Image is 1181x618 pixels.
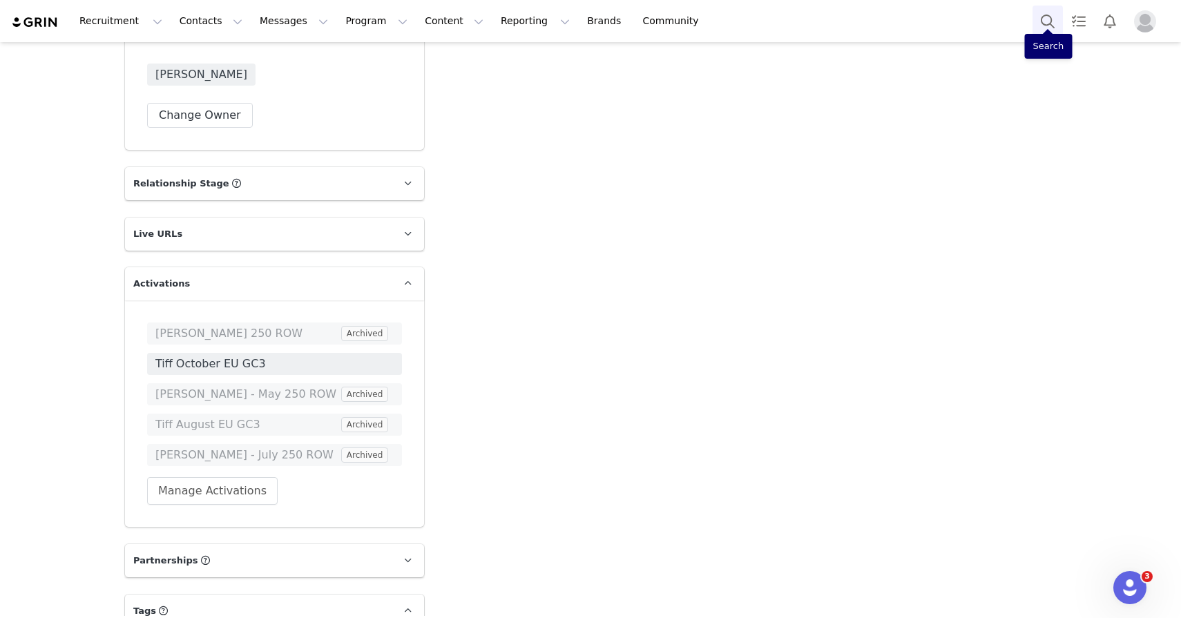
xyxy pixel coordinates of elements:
span: Live URLs [133,227,182,241]
button: Reporting [492,6,578,37]
a: Brands [579,6,633,37]
button: Notifications [1095,6,1125,37]
span: [PERSON_NAME] - July 250 ROW [155,447,338,463]
span: Activations [133,277,190,291]
span: Archived [341,387,389,402]
button: Messages [251,6,336,37]
iframe: Intercom live chat [1113,571,1146,604]
span: Partnerships [133,554,198,568]
span: [PERSON_NAME] [147,64,256,86]
span: Tiff October EU GC3 [155,356,394,372]
body: Rich Text Area. Press ALT-0 for help. [11,11,567,26]
img: placeholder-profile.jpg [1134,10,1156,32]
button: Program [337,6,416,37]
span: Tags [133,604,156,618]
button: Search [1033,6,1063,37]
span: [PERSON_NAME] - May 250 ROW [155,386,338,403]
a: Tasks [1064,6,1094,37]
span: Archived [341,447,389,463]
span: Archived [341,326,389,341]
button: Recruitment [71,6,171,37]
button: Manage Activations [147,477,278,505]
span: Archived [341,417,389,432]
a: Community [635,6,713,37]
button: Profile [1126,10,1170,32]
button: Change Owner [147,103,253,128]
button: Content [416,6,492,37]
span: Tiff August EU GC3 [155,416,338,433]
span: [PERSON_NAME] 250 ROW [155,325,338,342]
span: 3 [1142,571,1153,582]
button: Contacts [171,6,251,37]
img: grin logo [11,16,59,29]
span: Relationship Stage [133,177,229,191]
